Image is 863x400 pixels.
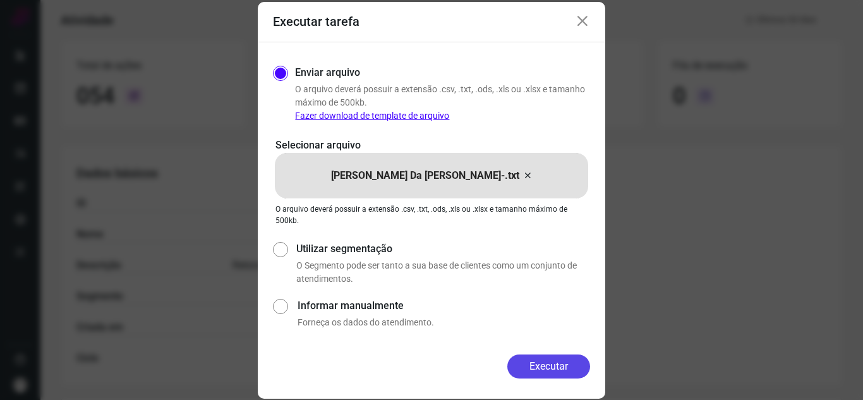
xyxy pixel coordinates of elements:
[298,298,590,313] label: Informar manualmente
[296,241,590,257] label: Utilizar segmentação
[298,316,590,329] p: Forneça os dados do atendimento.
[295,83,590,123] p: O arquivo deverá possuir a extensão .csv, .txt, .ods, .xls ou .xlsx e tamanho máximo de 500kb.
[275,203,588,226] p: O arquivo deverá possuir a extensão .csv, .txt, .ods, .xls ou .xlsx e tamanho máximo de 500kb.
[507,355,590,379] button: Executar
[331,168,519,183] p: [PERSON_NAME] Da [PERSON_NAME]-.txt
[273,14,359,29] h3: Executar tarefa
[296,259,590,286] p: O Segmento pode ser tanto a sua base de clientes como um conjunto de atendimentos.
[295,65,360,80] label: Enviar arquivo
[275,138,588,153] p: Selecionar arquivo
[295,111,449,121] a: Fazer download de template de arquivo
